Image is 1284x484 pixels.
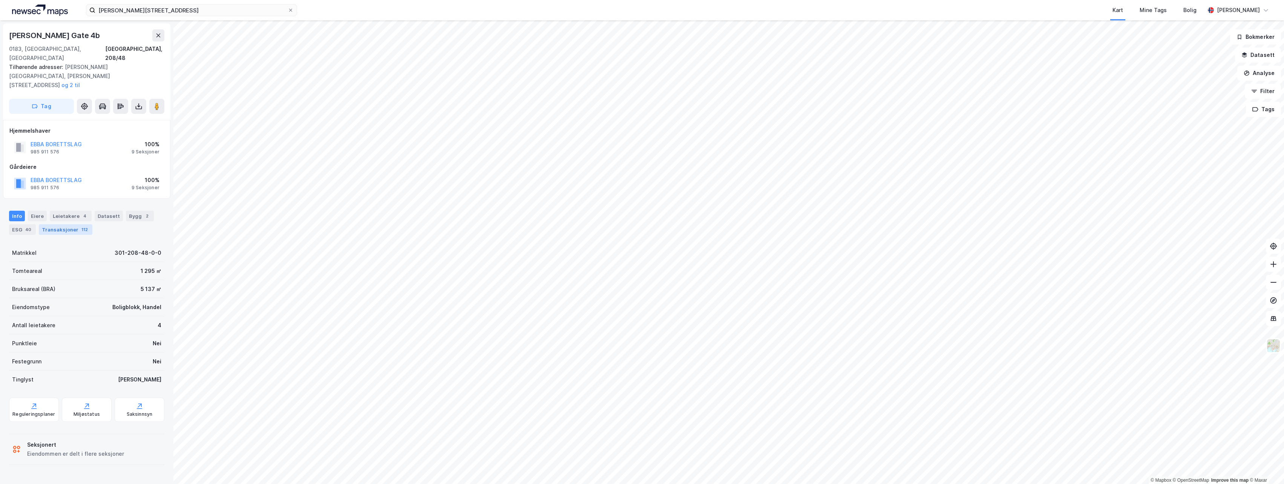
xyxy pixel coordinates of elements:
div: Kontrollprogram for chat [1246,448,1284,484]
img: logo.a4113a55bc3d86da70a041830d287a7e.svg [12,5,68,16]
img: Z [1266,338,1281,353]
iframe: Chat Widget [1246,448,1284,484]
div: Datasett [95,211,123,221]
div: Tinglyst [12,375,34,384]
button: Filter [1245,84,1281,99]
input: Søk på adresse, matrikkel, gårdeiere, leietakere eller personer [95,5,288,16]
button: Tags [1246,102,1281,117]
div: Bygg [126,211,154,221]
div: [PERSON_NAME] Gate 4b [9,29,101,41]
div: [GEOGRAPHIC_DATA], 208/48 [105,44,164,63]
a: Improve this map [1211,478,1249,483]
div: ESG [9,224,36,235]
div: 9 Seksjoner [132,185,159,191]
div: Nei [153,357,161,366]
div: Leietakere [50,211,92,221]
div: Eiendommen er delt i flere seksjoner [27,449,124,458]
button: Bokmerker [1230,29,1281,44]
div: 2 [143,212,151,220]
a: Mapbox [1151,478,1171,483]
div: Seksjonert [27,440,124,449]
div: Bruksareal (BRA) [12,285,55,294]
div: [PERSON_NAME] [118,375,161,384]
div: Nei [153,339,161,348]
div: 985 911 576 [31,149,59,155]
div: 5 137 ㎡ [141,285,161,294]
div: 301-208-48-0-0 [115,248,161,257]
div: Festegrunn [12,357,41,366]
div: Mine Tags [1140,6,1167,15]
div: 100% [132,176,159,185]
div: [PERSON_NAME] [1217,6,1260,15]
div: 0183, [GEOGRAPHIC_DATA], [GEOGRAPHIC_DATA] [9,44,105,63]
div: [PERSON_NAME][GEOGRAPHIC_DATA], [PERSON_NAME][STREET_ADDRESS] [9,63,158,90]
div: 9 Seksjoner [132,149,159,155]
button: Tag [9,99,74,114]
div: Transaksjoner [39,224,92,235]
div: Reguleringsplaner [12,411,55,417]
div: 100% [132,140,159,149]
div: Saksinnsyn [127,411,153,417]
div: Eiendomstype [12,303,50,312]
div: Gårdeiere [9,162,164,172]
div: Hjemmelshaver [9,126,164,135]
div: Matrikkel [12,248,37,257]
div: 1 295 ㎡ [141,267,161,276]
div: Antall leietakere [12,321,55,330]
div: 40 [24,226,33,233]
div: 112 [80,226,89,233]
span: Tilhørende adresser: [9,64,65,70]
div: Eiere [28,211,47,221]
div: 4 [158,321,161,330]
div: Kart [1112,6,1123,15]
div: Info [9,211,25,221]
div: 4 [81,212,89,220]
a: OpenStreetMap [1173,478,1209,483]
div: Bolig [1183,6,1197,15]
div: 985 911 576 [31,185,59,191]
div: Tomteareal [12,267,42,276]
div: Miljøstatus [74,411,100,417]
button: Datasett [1235,47,1281,63]
div: Boligblokk, Handel [112,303,161,312]
button: Analyse [1237,66,1281,81]
div: Punktleie [12,339,37,348]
